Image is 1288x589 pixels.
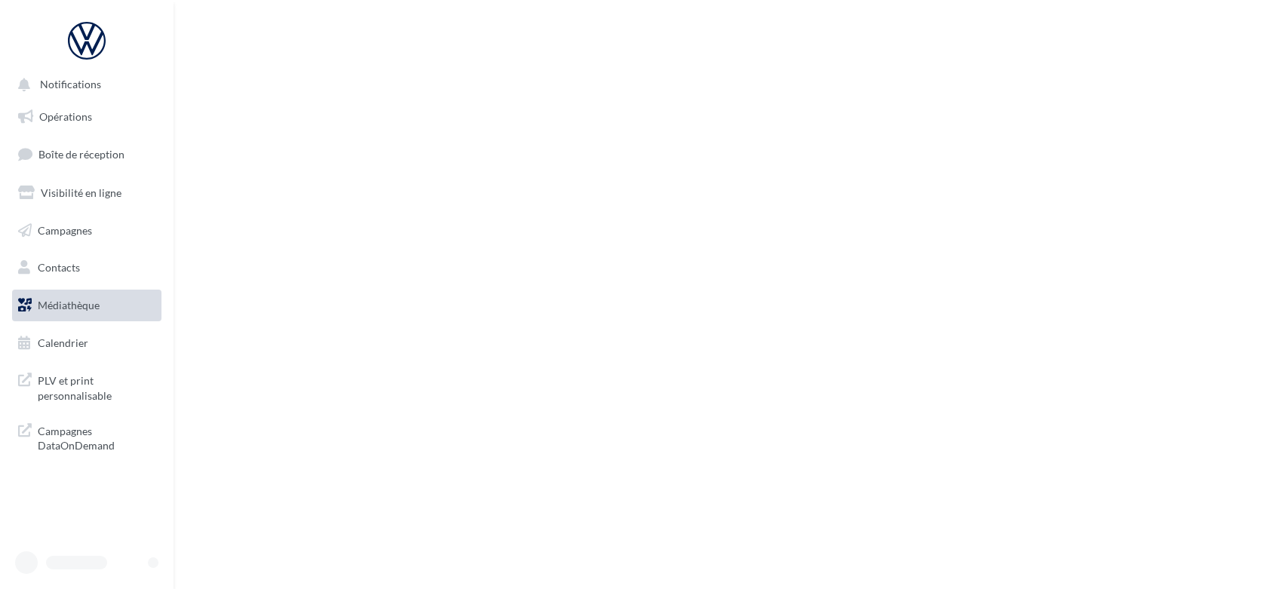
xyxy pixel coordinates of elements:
a: Campagnes DataOnDemand [9,415,164,459]
a: PLV et print personnalisable [9,364,164,409]
span: Campagnes [38,223,92,236]
a: Boîte de réception [9,138,164,170]
a: Calendrier [9,327,164,359]
span: Médiathèque [38,299,100,311]
span: PLV et print personnalisable [38,370,155,403]
span: Opérations [39,110,92,123]
a: Médiathèque [9,290,164,321]
a: Visibilité en ligne [9,177,164,209]
span: Boîte de réception [38,148,124,161]
a: Contacts [9,252,164,284]
span: Campagnes DataOnDemand [38,421,155,453]
span: Contacts [38,261,80,274]
span: Notifications [40,78,101,91]
span: Visibilité en ligne [41,186,121,199]
a: Opérations [9,101,164,133]
a: Campagnes [9,215,164,247]
span: Calendrier [38,336,88,349]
